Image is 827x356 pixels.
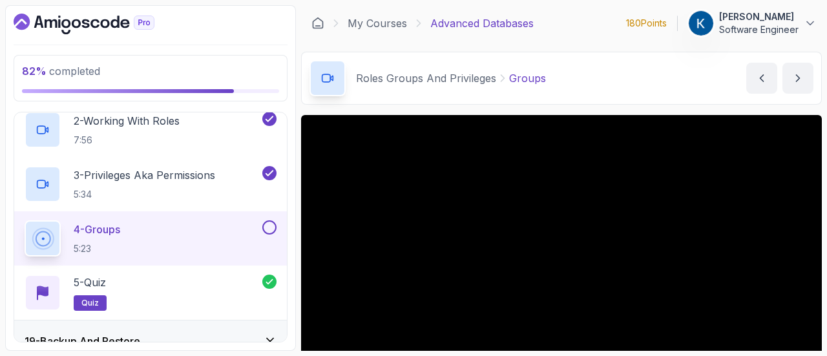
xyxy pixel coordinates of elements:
p: 2 - Working With Roles [74,113,180,129]
button: previous content [746,63,777,94]
button: 5-Quizquiz [25,275,277,311]
p: Roles Groups And Privileges [356,70,496,86]
span: completed [22,65,100,78]
a: Dashboard [311,17,324,30]
button: 3-Privileges Aka Permissions5:34 [25,166,277,202]
p: Advanced Databases [430,16,534,31]
p: 4 - Groups [74,222,120,237]
p: 180 Points [626,17,667,30]
p: 3 - Privileges Aka Permissions [74,167,215,183]
p: 5:34 [74,188,215,201]
h3: 19 - Backup And Restore [25,333,140,349]
a: Dashboard [14,14,184,34]
button: next content [782,63,813,94]
p: [PERSON_NAME] [719,10,799,23]
span: quiz [81,298,99,308]
p: 7:56 [74,134,180,147]
p: 5:23 [74,242,120,255]
a: My Courses [348,16,407,31]
button: user profile image[PERSON_NAME]Software Engineer [688,10,817,36]
p: Groups [509,70,546,86]
button: 2-Working With Roles7:56 [25,112,277,148]
p: Software Engineer [719,23,799,36]
button: 4-Groups5:23 [25,220,277,257]
img: user profile image [689,11,713,36]
p: 5 - Quiz [74,275,106,290]
span: 82 % [22,65,47,78]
